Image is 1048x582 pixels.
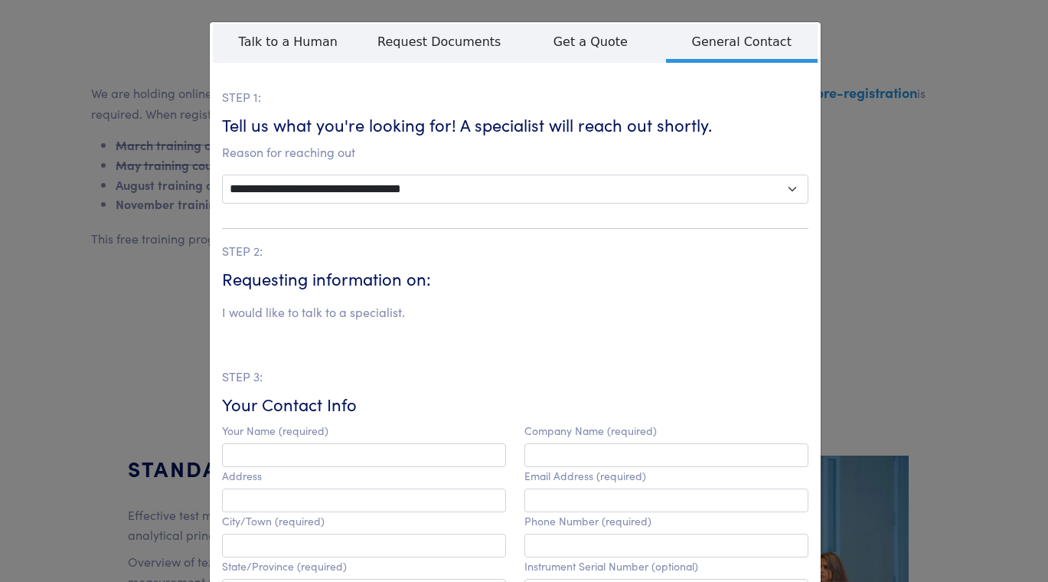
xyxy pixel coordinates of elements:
[222,469,262,482] label: Address
[222,267,808,291] h6: Requesting information on:
[666,24,818,63] span: General Contact
[222,367,808,387] p: STEP 3:
[222,87,808,107] p: STEP 1:
[515,24,667,59] span: Get a Quote
[222,241,808,261] p: STEP 2:
[222,393,808,417] h6: Your Contact Info
[222,302,405,322] li: I would like to talk to a specialist.
[524,469,646,482] label: Email Address (required)
[213,24,364,59] span: Talk to a Human
[222,560,347,573] label: State/Province (required)
[524,515,651,528] label: Phone Number (required)
[222,142,808,162] p: Reason for reaching out
[222,113,808,137] h6: Tell us what you're looking for! A specialist will reach out shortly.
[222,515,325,528] label: City/Town (required)
[524,560,698,573] label: Instrument Serial Number (optional)
[524,424,657,437] label: Company Name (required)
[364,24,515,59] span: Request Documents
[222,424,328,437] label: Your Name (required)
